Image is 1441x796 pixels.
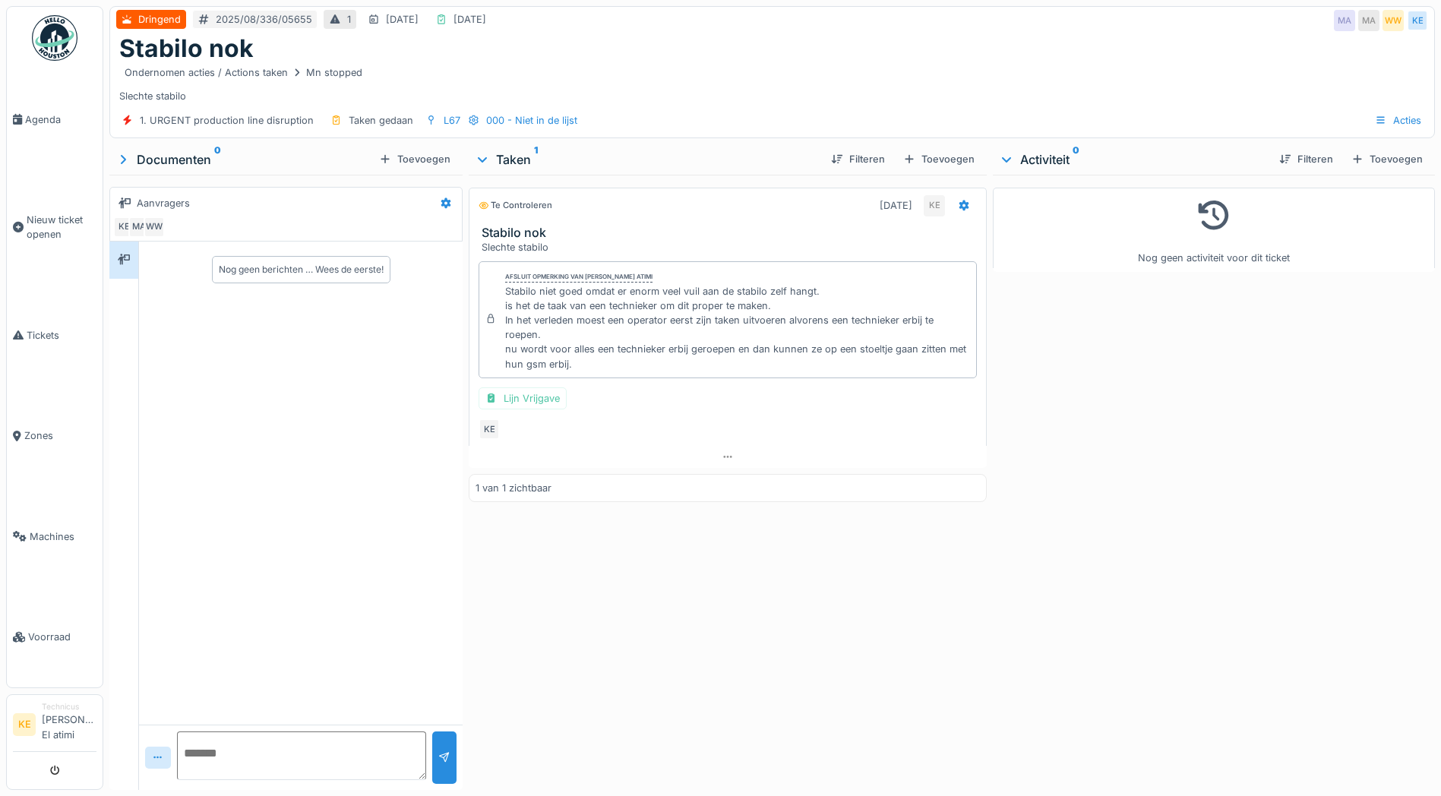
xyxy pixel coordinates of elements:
div: Technicus [42,701,96,712]
div: Filteren [1273,149,1339,169]
div: Nog geen activiteit voor dit ticket [1003,194,1425,265]
div: 1. URGENT production line disruption [140,113,314,128]
div: Taken gedaan [349,113,413,128]
div: [DATE] [386,12,419,27]
div: Documenten [115,150,373,169]
div: Nog geen berichten … Wees de eerste! [219,263,384,276]
sup: 0 [1073,150,1079,169]
div: Filteren [825,149,891,169]
span: Voorraad [28,630,96,644]
div: Acties [1368,109,1428,131]
a: KE Technicus[PERSON_NAME] El atimi [13,701,96,752]
div: MA [1334,10,1355,31]
div: Dringend [138,12,181,27]
div: Aanvragers [137,196,190,210]
span: Zones [24,428,96,443]
h3: Stabilo nok [482,226,980,240]
img: Badge_color-CXgf-gQk.svg [32,15,77,61]
a: Tickets [7,285,103,385]
div: Te controleren [479,199,552,212]
a: Zones [7,386,103,486]
div: KE [924,195,945,216]
div: 1 van 1 zichtbaar [476,481,551,495]
div: KE [113,216,134,238]
div: [DATE] [880,198,912,213]
li: [PERSON_NAME] El atimi [42,701,96,748]
div: KE [1407,10,1428,31]
div: 2025/08/336/05655 [216,12,312,27]
div: Toevoegen [897,149,981,169]
a: Voorraad [7,587,103,687]
div: Stabilo niet goed omdat er enorm veel vuil aan de stabilo zelf hangt. is het de taak van een tech... [505,284,970,371]
div: WW [1383,10,1404,31]
span: Agenda [25,112,96,127]
div: MA [128,216,150,238]
h1: Stabilo nok [119,34,254,63]
a: Agenda [7,69,103,169]
div: WW [144,216,165,238]
a: Machines [7,486,103,586]
li: KE [13,713,36,736]
div: Activiteit [999,150,1267,169]
sup: 0 [214,150,221,169]
div: Ondernomen acties / Actions taken Mn stopped [125,65,362,80]
span: Machines [30,529,96,544]
span: Tickets [27,328,96,343]
div: Toevoegen [1345,149,1429,169]
a: Nieuw ticket openen [7,169,103,285]
div: MA [1358,10,1379,31]
span: Nieuw ticket openen [27,213,96,242]
div: Lijn Vrijgave [479,387,567,409]
div: Taken [475,150,819,169]
div: KE [479,419,500,440]
div: Afsluit opmerking van [PERSON_NAME] atimi [505,272,653,283]
div: [DATE] [453,12,486,27]
div: Slechte stabilo [482,240,980,254]
div: Toevoegen [373,149,457,169]
div: Slechte stabilo [119,63,1425,103]
div: 000 - Niet in de lijst [486,113,577,128]
sup: 1 [534,150,538,169]
div: 1 [347,12,351,27]
div: L67 [444,113,460,128]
